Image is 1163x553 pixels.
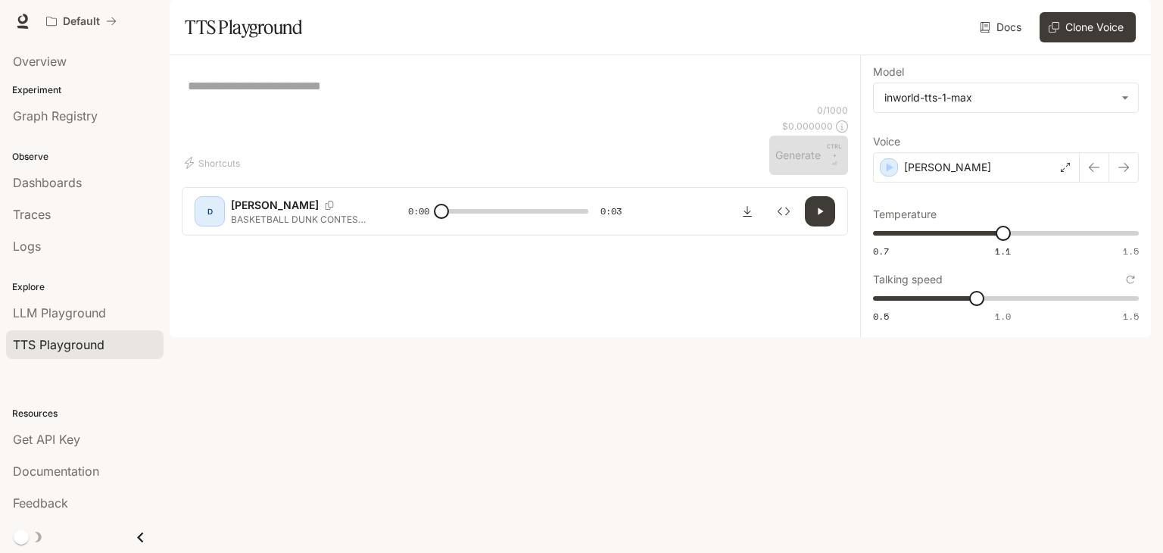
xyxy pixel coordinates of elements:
a: Docs [977,12,1027,42]
p: [PERSON_NAME] [231,198,319,213]
span: 0:00 [408,204,429,219]
p: Default [63,15,100,28]
div: inworld-tts-1-max [874,83,1138,112]
p: Model [873,67,904,77]
button: Clone Voice [1040,12,1136,42]
button: Reset to default [1122,271,1139,288]
span: 1.0 [995,310,1011,323]
p: Talking speed [873,274,943,285]
p: [PERSON_NAME] [904,160,991,175]
button: Inspect [769,196,799,227]
div: D [198,199,222,223]
span: 1.5 [1123,245,1139,258]
p: Temperature [873,209,937,220]
span: 1.5 [1123,310,1139,323]
p: BASKETBALL DUNK CONTEST OR HOCKEY SKILLS COMPETITION [231,213,372,226]
button: Shortcuts [182,151,246,175]
p: Voice [873,136,900,147]
p: 0 / 1000 [817,104,848,117]
button: Download audio [732,196,762,227]
p: $ 0.000000 [782,120,833,133]
span: 0.7 [873,245,889,258]
span: 0:03 [600,204,622,219]
h1: TTS Playground [185,12,302,42]
button: Copy Voice ID [319,201,340,210]
span: 1.1 [995,245,1011,258]
button: All workspaces [39,6,123,36]
span: 0.5 [873,310,889,323]
div: inworld-tts-1-max [884,90,1114,105]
